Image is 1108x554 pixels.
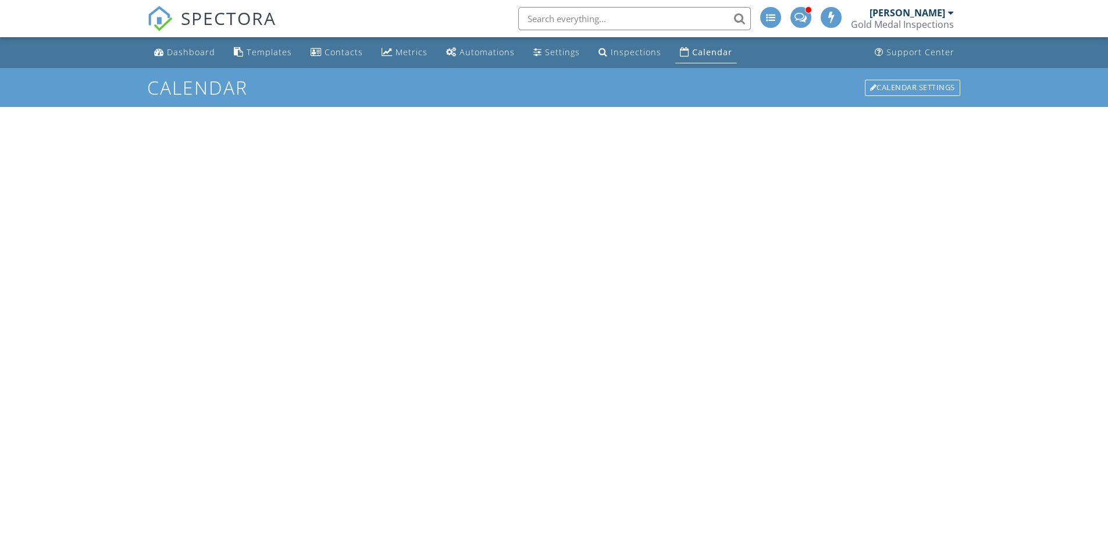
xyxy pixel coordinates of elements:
div: [PERSON_NAME] [870,7,945,19]
input: Search everything... [518,7,751,30]
h1: Calendar [147,77,961,98]
div: Support Center [886,47,954,58]
div: Metrics [396,47,427,58]
a: Calendar [675,42,737,63]
a: Calendar Settings [864,78,961,97]
div: Calendar [692,47,732,58]
a: Inspections [594,42,666,63]
div: Dashboard [167,47,215,58]
a: Support Center [870,42,959,63]
a: Templates [229,42,297,63]
a: Dashboard [149,42,220,63]
a: Settings [529,42,585,63]
div: Automations [459,47,515,58]
div: Calendar Settings [865,80,960,96]
a: Contacts [306,42,368,63]
a: Metrics [377,42,432,63]
a: Automations (Advanced) [441,42,519,63]
div: Settings [545,47,580,58]
span: SPECTORA [181,6,276,30]
div: Templates [247,47,292,58]
a: SPECTORA [147,16,276,40]
img: The Best Home Inspection Software - Spectora [147,6,173,31]
div: Contacts [325,47,363,58]
div: Gold Medal Inspections [851,19,954,30]
div: Inspections [611,47,661,58]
